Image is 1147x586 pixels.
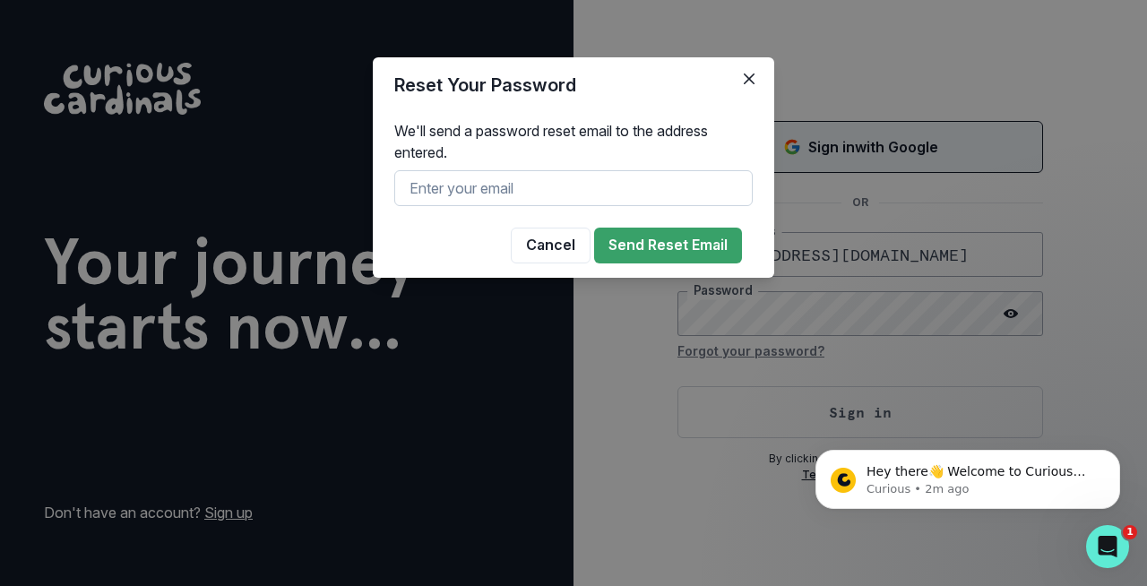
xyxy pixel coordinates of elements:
input: Enter your email [394,170,753,206]
iframe: Intercom live chat [1086,525,1129,568]
header: Reset Your Password [373,57,774,113]
iframe: Intercom notifications message [789,412,1147,538]
p: We'll send a password reset email to the address entered. [394,120,753,163]
button: Cancel [511,228,591,263]
button: Send Reset Email [594,228,742,263]
button: Close [735,65,763,93]
span: 1 [1123,525,1137,539]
